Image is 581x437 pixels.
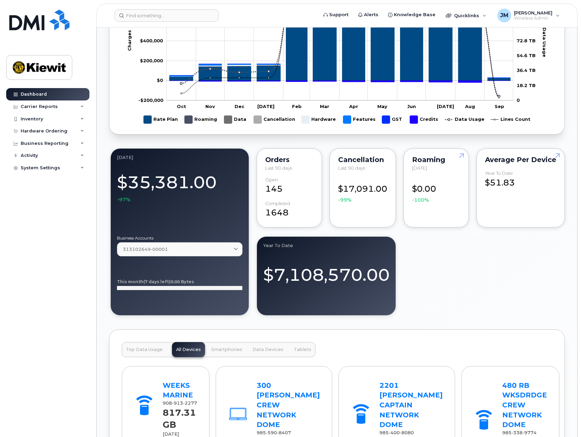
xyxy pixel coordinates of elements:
span: [DATE] [412,165,427,171]
tspan: Sep [495,104,504,109]
button: Tablets [290,342,315,357]
tspan: $0 [157,77,163,83]
span: 985 [502,430,537,435]
div: 145 [265,177,313,195]
span: [PERSON_NAME] [514,10,552,15]
tspan: May [377,104,387,109]
g: GST [382,113,403,126]
g: Cancellation [254,113,295,126]
span: -97% [117,196,130,203]
div: $35,381.00 [117,169,243,203]
tspan: Feb [292,104,302,109]
span: 400 [389,430,400,435]
g: Lines Count [491,113,530,126]
a: 300 [PERSON_NAME] CREW NETWORK DOME [257,381,320,429]
a: 480 RB WKSDRDGE CREW NETWORK DOME [502,381,547,429]
tspan: 54.6 TB [517,53,536,58]
tspan: Charges [127,30,132,51]
tspan: Nov [205,104,215,109]
tspan: $200,000 [140,58,163,63]
span: Last 90 days [338,165,365,171]
tspan: 36.4 TB [517,67,536,73]
g: Data Usage [445,113,484,126]
a: WEEKS MARINE [163,381,193,399]
a: 2201 [PERSON_NAME] CAPTAIN NETWORK DOME [379,381,443,429]
tspan: Dec [235,104,245,109]
span: Support [329,11,348,18]
tspan: Mar [320,104,329,109]
div: Quicklinks [441,9,491,22]
tspan: Data Usage [542,27,547,57]
tspan: (7 days left) [143,279,171,284]
iframe: Messenger Launcher [551,407,576,432]
a: Support [319,8,353,22]
button: Top Data Usage [122,342,167,357]
div: $51.83 [485,171,556,189]
g: $0 [138,97,163,103]
tspan: $400,000 [140,38,163,43]
a: Knowledge Base [383,8,440,22]
span: Wireless Admin [514,15,552,21]
a: 313102649-00001 [117,242,243,256]
div: $17,091.00 [338,177,387,204]
span: 913 [172,401,183,406]
g: Legend [144,113,530,126]
tspan: -$200,000 [138,97,163,103]
span: 8407 [277,430,291,435]
tspan: 0 [517,97,520,103]
span: Knowledge Base [394,11,435,18]
span: -100% [412,196,429,203]
span: 9774 [523,430,537,435]
g: Features [343,113,376,126]
span: 2277 [183,401,197,406]
g: Hardware [302,113,336,126]
input: Find something... [115,9,219,22]
tspan: [DATE] [437,104,454,109]
div: Orders [265,157,313,162]
span: 985 [379,430,414,435]
tspan: This month [117,279,143,284]
g: $0 [140,58,163,63]
a: Alerts [353,8,383,22]
g: Credits [170,81,510,82]
span: 338 [512,430,523,435]
span: 590 [266,430,277,435]
strong: 817.31 GB [163,404,196,430]
label: Business Accounts [117,236,243,240]
div: Year to Date [263,243,389,248]
span: 985 [257,430,291,435]
span: Last 90 days [265,165,292,171]
tspan: 90.9 TB [517,23,536,29]
span: 908 [163,401,197,406]
g: Data [224,113,247,126]
tspan: Apr [349,104,358,109]
tspan: Aug [465,104,475,109]
span: Data Devices [252,347,283,352]
span: Top Data Usage [126,347,163,352]
button: Smartphones [207,342,246,357]
tspan: 18.2 TB [517,82,536,88]
tspan: 0.00 Bytes [171,279,194,284]
span: Alerts [364,11,378,18]
div: Year to Date [485,171,513,176]
span: 8080 [400,430,414,435]
div: $0.00 [412,177,460,204]
g: Roaming [185,113,217,126]
span: Tablets [294,347,311,352]
tspan: Oct [177,104,186,109]
button: Data Devices [248,342,288,357]
div: Jason Muhle [493,9,564,22]
span: -99% [338,196,352,203]
span: JM [500,11,508,20]
div: Roaming [412,157,460,162]
tspan: 72.8 TB [517,38,536,43]
div: Average per Device [485,157,556,162]
span: Quicklinks [454,13,479,18]
div: 1648 [265,201,313,219]
g: Credits [410,113,438,126]
span: 313102649-00001 [123,246,168,253]
div: September 2025 [117,155,243,160]
div: Open [265,177,278,182]
div: $7,108,570.00 [263,257,389,287]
